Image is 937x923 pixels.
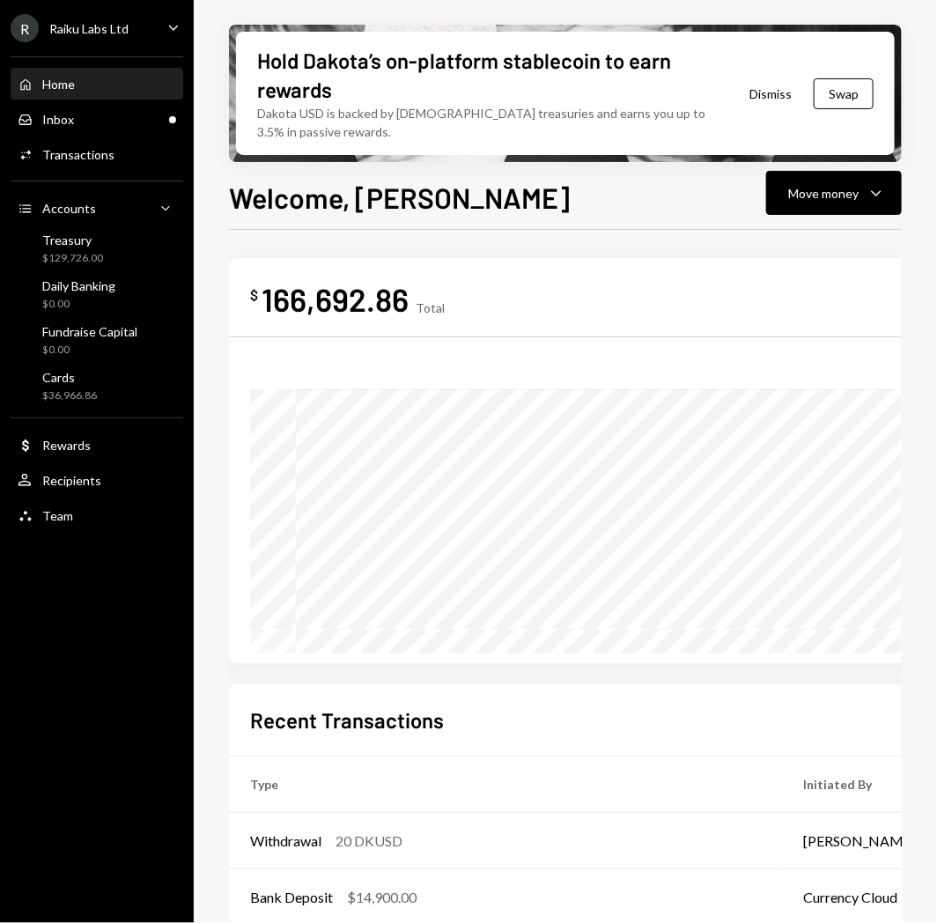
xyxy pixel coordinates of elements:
div: $0.00 [42,343,137,358]
div: $ [250,286,258,304]
div: 166,692.86 [262,279,409,319]
div: $0.00 [42,297,115,312]
div: Home [42,77,75,92]
div: Raiku Labs Ltd [49,21,129,36]
div: R [11,14,39,42]
a: Cards$36,966.86 [11,365,183,407]
div: Team [42,508,73,523]
a: Home [11,68,183,100]
th: Type [229,757,782,813]
a: Accounts [11,192,183,224]
div: Bank Deposit [250,887,333,908]
a: Inbox [11,103,183,135]
h2: Recent Transactions [250,705,444,735]
div: Daily Banking [42,278,115,293]
div: Cards [42,370,97,385]
div: Rewards [42,438,91,453]
a: Treasury$129,726.00 [11,227,183,270]
div: Inbox [42,112,74,127]
button: Swap [814,78,874,109]
a: Recipients [11,464,183,496]
button: Move money [766,171,902,215]
div: Dakota USD is backed by [DEMOGRAPHIC_DATA] treasuries and earns you up to 3.5% in passive rewards. [257,104,719,141]
a: Rewards [11,429,183,461]
a: Transactions [11,138,183,170]
div: Treasury [42,233,103,247]
div: Total [416,300,445,315]
a: Daily Banking$0.00 [11,273,183,315]
a: Team [11,499,183,531]
div: Move money [788,184,859,203]
div: $36,966.86 [42,388,97,403]
div: Transactions [42,147,114,162]
div: $14,900.00 [347,887,417,908]
div: Accounts [42,201,96,216]
a: Fundraise Capital$0.00 [11,319,183,361]
div: Withdrawal [250,831,321,852]
h1: Welcome, [PERSON_NAME] [229,180,570,215]
div: Fundraise Capital [42,324,137,339]
button: Dismiss [727,73,814,114]
div: Recipients [42,473,101,488]
div: Hold Dakota’s on-platform stablecoin to earn rewards [257,46,705,104]
div: 20 DKUSD [336,831,402,852]
div: $129,726.00 [42,251,103,266]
